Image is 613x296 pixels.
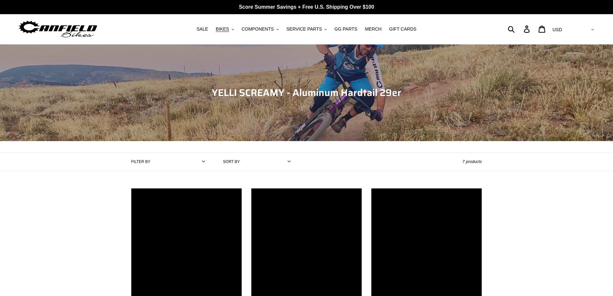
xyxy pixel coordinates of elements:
[197,26,208,32] span: SALE
[362,25,385,33] a: MERCH
[131,159,151,165] label: Filter by
[242,26,274,32] span: COMPONENTS
[386,25,420,33] a: GIFT CARDS
[334,26,357,32] span: GG PARTS
[216,26,229,32] span: BIKES
[193,25,211,33] a: SALE
[213,25,237,33] button: BIKES
[18,19,98,39] img: Canfield Bikes
[283,25,330,33] button: SERVICE PARTS
[286,26,322,32] span: SERVICE PARTS
[223,159,240,165] label: Sort by
[511,22,528,36] input: Search
[389,26,417,32] span: GIFT CARDS
[238,25,282,33] button: COMPONENTS
[462,159,482,164] span: 7 products
[365,26,381,32] span: MERCH
[212,85,401,100] span: YELLI SCREAMY - Aluminum Hardtail 29er
[331,25,360,33] a: GG PARTS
